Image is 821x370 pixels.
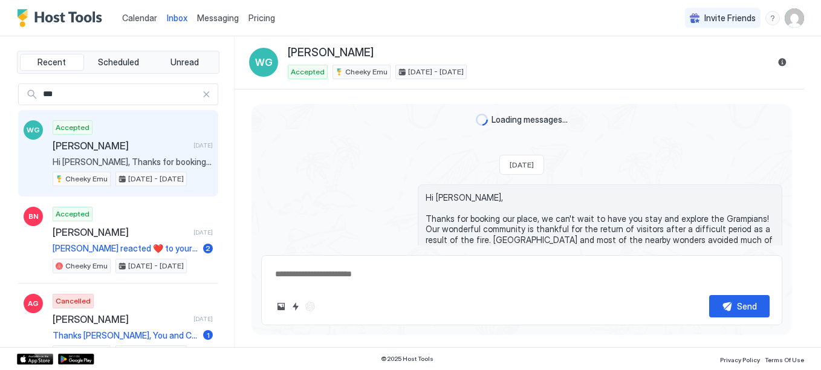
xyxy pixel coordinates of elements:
[17,354,53,365] a: App Store
[122,11,157,24] a: Calendar
[53,330,198,341] span: Thanks [PERSON_NAME], You and Cheeky Emu have been in our thoughts over the past two weeks. We ar...
[20,54,84,71] button: Recent
[58,354,94,365] a: Google Play Store
[53,157,213,167] span: Hi [PERSON_NAME], Thanks for booking our place, we can't wait to have you stay and explore the Gr...
[492,114,568,125] span: Loading messages...
[122,13,157,23] span: Calendar
[28,298,39,309] span: AG
[128,261,184,271] span: [DATE] - [DATE]
[255,55,273,70] span: WG
[27,125,40,135] span: WG
[53,313,189,325] span: [PERSON_NAME]
[37,57,66,68] span: Recent
[167,11,187,24] a: Inbox
[152,54,216,71] button: Unread
[17,51,219,74] div: tab-group
[765,356,804,363] span: Terms Of Use
[56,209,89,219] span: Accepted
[86,54,151,71] button: Scheduled
[56,296,91,307] span: Cancelled
[737,300,757,313] div: Send
[288,46,374,60] span: [PERSON_NAME]
[53,226,189,238] span: [PERSON_NAME]
[12,329,41,358] iframe: Intercom live chat
[291,67,325,77] span: Accepted
[206,244,210,253] span: 2
[720,352,760,365] a: Privacy Policy
[128,174,184,184] span: [DATE] - [DATE]
[193,229,213,236] span: [DATE]
[785,8,804,28] div: User profile
[193,141,213,149] span: [DATE]
[193,315,213,323] span: [DATE]
[28,211,39,222] span: BN
[720,356,760,363] span: Privacy Policy
[17,9,108,27] a: Host Tools Logo
[56,122,89,133] span: Accepted
[53,243,198,254] span: [PERSON_NAME] reacted ❤️ to your message "Hi [PERSON_NAME], Just a reminder that your check-out i...
[510,160,534,169] span: [DATE]
[167,13,187,23] span: Inbox
[381,355,433,363] span: © 2025 Host Tools
[207,331,210,340] span: 1
[704,13,756,24] span: Invite Friends
[408,67,464,77] span: [DATE] - [DATE]
[426,192,774,330] span: Hi [PERSON_NAME], Thanks for booking our place, we can't wait to have you stay and explore the Gr...
[197,13,239,23] span: Messaging
[476,114,488,126] div: loading
[170,57,199,68] span: Unread
[345,67,388,77] span: Cheeky Emu
[197,11,239,24] a: Messaging
[38,84,202,105] input: Input Field
[98,57,139,68] span: Scheduled
[65,174,108,184] span: Cheeky Emu
[765,352,804,365] a: Terms Of Use
[765,11,780,25] div: menu
[65,261,108,271] span: Cheeky Emu
[288,299,303,314] button: Quick reply
[775,55,790,70] button: Reservation information
[53,140,189,152] span: [PERSON_NAME]
[274,299,288,314] button: Upload image
[248,13,275,24] span: Pricing
[709,295,770,317] button: Send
